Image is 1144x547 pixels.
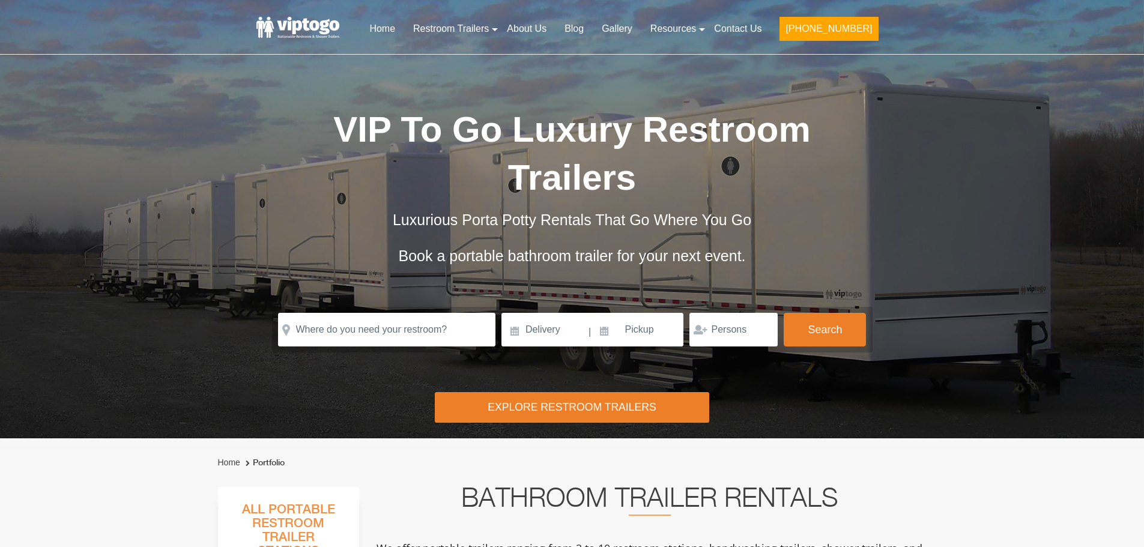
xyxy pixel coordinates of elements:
button: Search [784,313,866,346]
span: Book a portable bathroom trailer for your next event. [398,247,745,264]
span: VIP To Go Luxury Restroom Trailers [333,109,811,198]
a: Resources [641,16,705,42]
a: Gallery [593,16,641,42]
input: Pickup [593,313,684,346]
a: Blog [555,16,593,42]
a: [PHONE_NUMBER] [770,16,887,48]
span: Luxurious Porta Potty Rentals That Go Where You Go [393,211,751,228]
h2: Bathroom Trailer Rentals [375,487,924,516]
button: [PHONE_NUMBER] [779,17,878,41]
input: Where do you need your restroom? [278,313,495,346]
span: | [589,313,591,351]
input: Persons [689,313,778,346]
div: Explore Restroom Trailers [435,392,709,423]
a: About Us [498,16,555,42]
a: Home [218,458,240,467]
input: Delivery [501,313,587,346]
a: Contact Us [705,16,770,42]
a: Restroom Trailers [404,16,498,42]
li: Portfolio [243,456,285,470]
a: Home [360,16,404,42]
